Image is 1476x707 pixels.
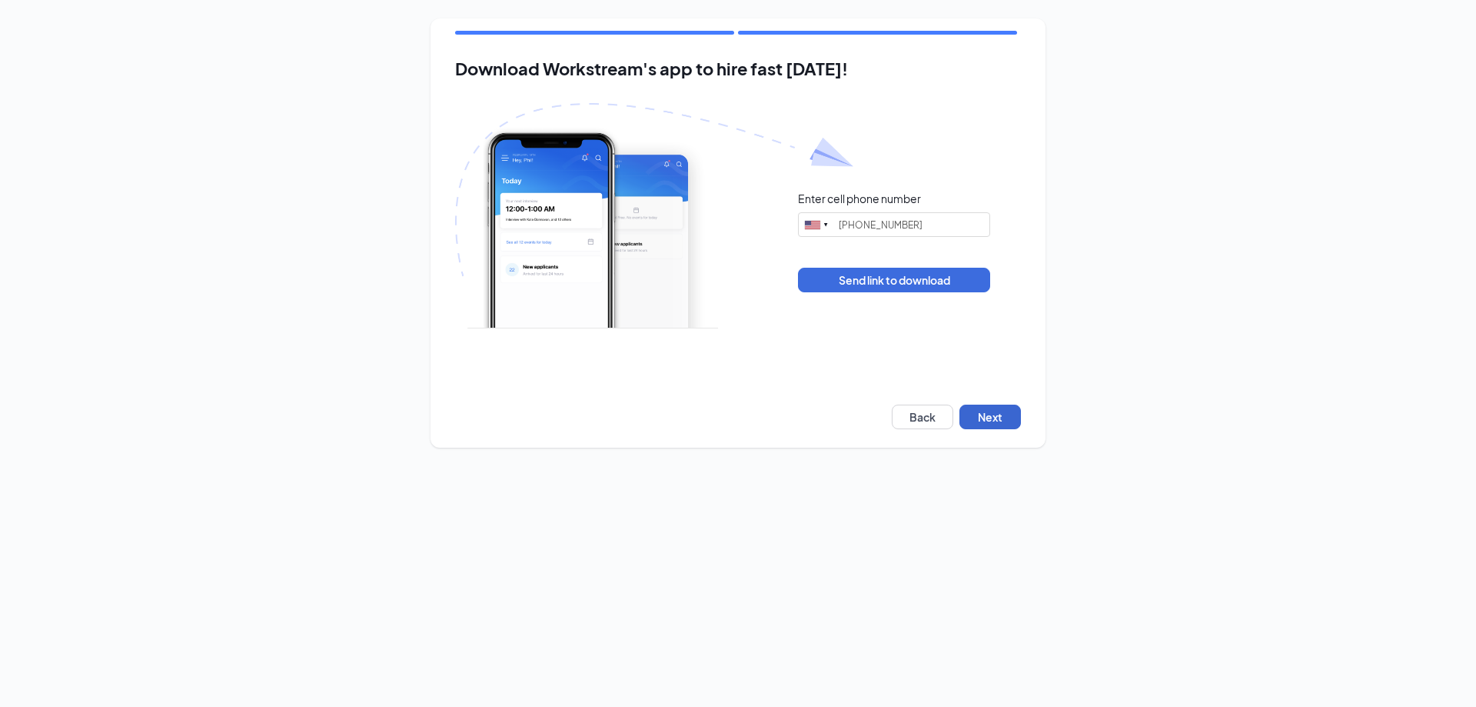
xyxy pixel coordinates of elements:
[798,212,990,237] input: (201) 555-0123
[798,191,921,206] div: Enter cell phone number
[799,213,834,236] div: United States: +1
[892,405,953,429] button: Back
[455,59,1021,78] h2: Download Workstream's app to hire fast [DATE]!
[798,268,990,292] button: Send link to download
[959,405,1021,429] button: Next
[455,103,853,328] img: Download Workstream's app with paper plane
